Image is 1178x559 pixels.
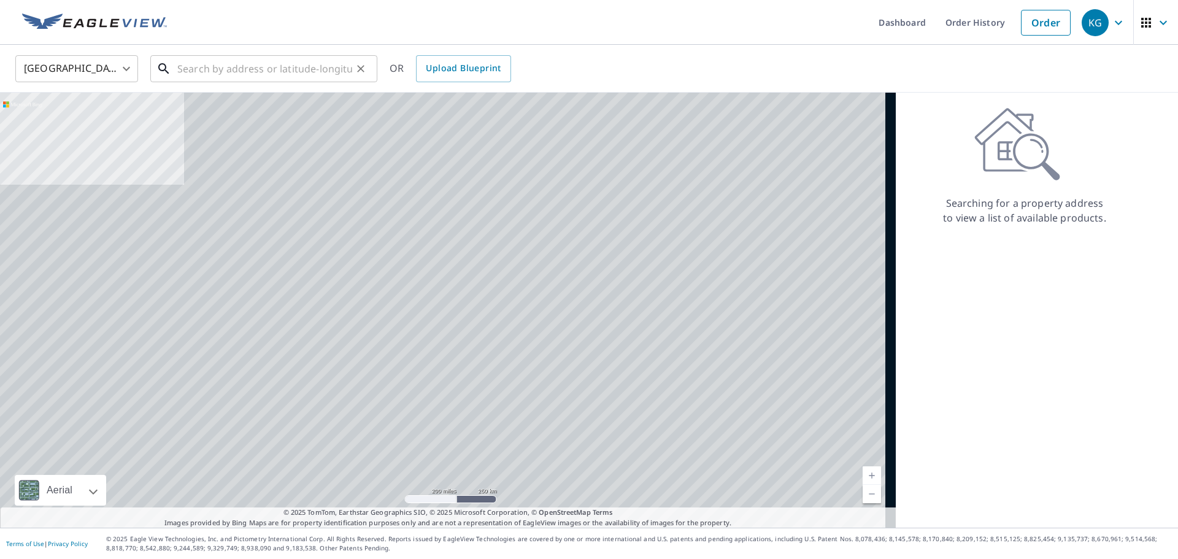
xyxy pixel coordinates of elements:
span: © 2025 TomTom, Earthstar Geographics SIO, © 2025 Microsoft Corporation, © [283,507,613,518]
a: Privacy Policy [48,539,88,548]
p: © 2025 Eagle View Technologies, Inc. and Pictometry International Corp. All Rights Reserved. Repo... [106,534,1172,553]
button: Clear [352,60,369,77]
input: Search by address or latitude-longitude [177,52,352,86]
div: OR [390,55,511,82]
a: Order [1021,10,1071,36]
a: OpenStreetMap [539,507,590,517]
a: Upload Blueprint [416,55,510,82]
a: Terms of Use [6,539,44,548]
div: Aerial [15,475,106,506]
p: Searching for a property address to view a list of available products. [942,196,1107,225]
div: [GEOGRAPHIC_DATA] [15,52,138,86]
img: EV Logo [22,13,167,32]
a: Current Level 5, Zoom In [863,466,881,485]
div: Aerial [43,475,76,506]
a: Terms [593,507,613,517]
span: Upload Blueprint [426,61,501,76]
a: Current Level 5, Zoom Out [863,485,881,503]
p: | [6,540,88,547]
div: KG [1082,9,1109,36]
